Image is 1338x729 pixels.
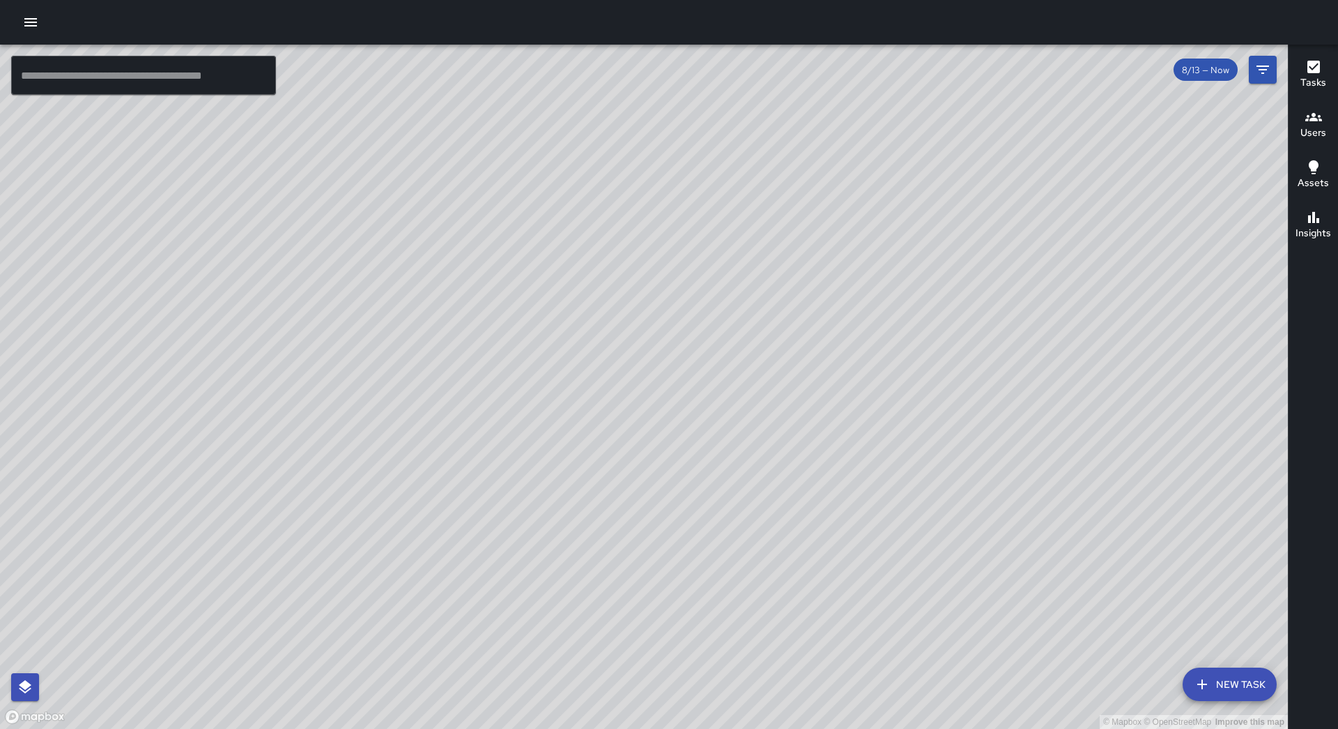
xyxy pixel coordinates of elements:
h6: Users [1300,125,1326,141]
button: Insights [1289,201,1338,251]
button: New Task [1183,668,1277,701]
span: 8/13 — Now [1174,64,1238,76]
button: Filters [1249,56,1277,84]
button: Tasks [1289,50,1338,100]
button: Assets [1289,151,1338,201]
button: Users [1289,100,1338,151]
h6: Tasks [1300,75,1326,91]
h6: Assets [1298,176,1329,191]
h6: Insights [1295,226,1331,241]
